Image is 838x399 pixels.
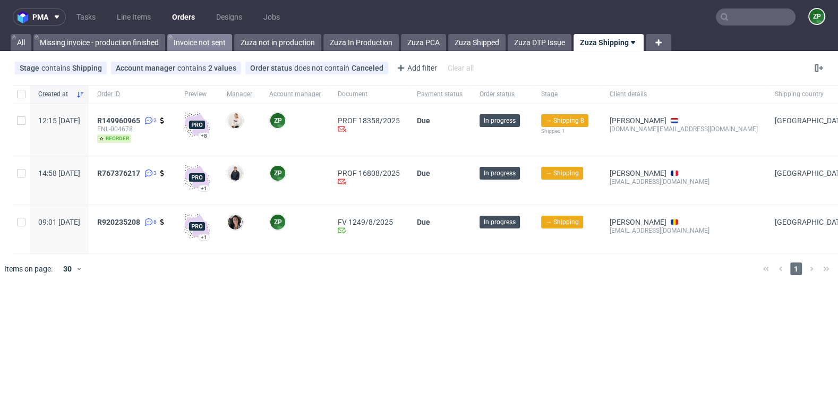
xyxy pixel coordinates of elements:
span: Due [417,169,430,177]
img: pro-icon.017ec5509f39f3e742e3.png [184,165,210,190]
span: Order ID [97,90,167,99]
a: Orders [166,9,201,26]
div: [DOMAIN_NAME][EMAIL_ADDRESS][DOMAIN_NAME] [610,125,758,133]
img: Moreno Martinez Cristina [228,215,243,230]
span: Stage [20,64,41,72]
div: Shipped 1 [541,127,593,135]
a: 2 [142,116,157,125]
a: Zuza Shipping [574,34,644,51]
span: Due [417,218,430,226]
span: contains [177,64,208,72]
a: FV 1249/8/2025 [338,218,400,226]
span: Document [338,90,400,99]
span: Created at [38,90,72,99]
span: 3 [153,169,157,177]
div: Canceled [352,64,383,72]
img: pro-icon.017ec5509f39f3e742e3.png [184,112,210,138]
figcaption: ZP [809,9,824,24]
span: Manager [227,90,252,99]
span: R149960965 [97,116,140,125]
img: logo [18,11,32,23]
span: reorder [97,134,131,143]
div: +1 [201,234,207,240]
span: pma [32,13,48,21]
span: Due [417,116,430,125]
a: Designs [210,9,249,26]
span: 2 [153,116,157,125]
div: [EMAIL_ADDRESS][DOMAIN_NAME] [610,177,758,186]
a: All [11,34,31,51]
a: PROF 18358/2025 [338,116,400,125]
a: R920235208 [97,218,142,226]
a: Jobs [257,9,286,26]
span: Order status [480,90,524,99]
span: R767376217 [97,169,140,177]
figcaption: ZP [270,215,285,230]
a: R767376217 [97,169,142,177]
button: pma [13,9,66,26]
span: 1 [790,262,802,275]
span: Client details [610,90,758,99]
div: +8 [201,133,207,139]
figcaption: ZP [270,166,285,181]
div: +1 [201,185,207,191]
a: Missing invoice - production finished [33,34,165,51]
img: pro-icon.017ec5509f39f3e742e3.png [184,214,210,239]
div: [EMAIL_ADDRESS][DOMAIN_NAME] [610,226,758,235]
a: Tasks [70,9,102,26]
a: Line Items [110,9,157,26]
span: Account manager [269,90,321,99]
div: 2 values [208,64,236,72]
span: Stage [541,90,593,99]
a: [PERSON_NAME] [610,218,666,226]
span: → Shipping 8 [545,116,584,125]
a: Zuza not in production [234,34,321,51]
span: In progress [484,168,516,178]
span: Payment status [417,90,463,99]
a: 3 [142,169,157,177]
span: → Shipping [545,217,579,227]
a: PROF 16808/2025 [338,169,400,177]
span: contains [41,64,72,72]
span: Preview [184,90,210,99]
a: Zuza DTP Issue [508,34,571,51]
img: Mari Fok [228,113,243,128]
span: In progress [484,116,516,125]
span: 14:58 [DATE] [38,169,80,177]
span: Order status [250,64,294,72]
img: Adrian Margula [228,166,243,181]
a: [PERSON_NAME] [610,169,666,177]
div: 30 [57,261,76,276]
span: does not contain [294,64,352,72]
span: Items on page: [4,264,53,274]
div: Add filter [392,60,439,77]
a: Invoice not sent [167,34,232,51]
span: 8 [153,218,157,226]
span: In progress [484,217,516,227]
span: → Shipping [545,168,579,178]
a: Zuza PCA [401,34,446,51]
span: 12:15 [DATE] [38,116,80,125]
span: Account manager [116,64,177,72]
a: 8 [142,218,157,226]
span: FNL-004678 [97,125,167,133]
a: Zuza Shipped [448,34,506,51]
span: 09:01 [DATE] [38,218,80,226]
div: Shipping [72,64,102,72]
a: [PERSON_NAME] [610,116,666,125]
a: Zuza In Production [323,34,399,51]
a: R149960965 [97,116,142,125]
div: Clear all [446,61,476,75]
figcaption: ZP [270,113,285,128]
span: R920235208 [97,218,140,226]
